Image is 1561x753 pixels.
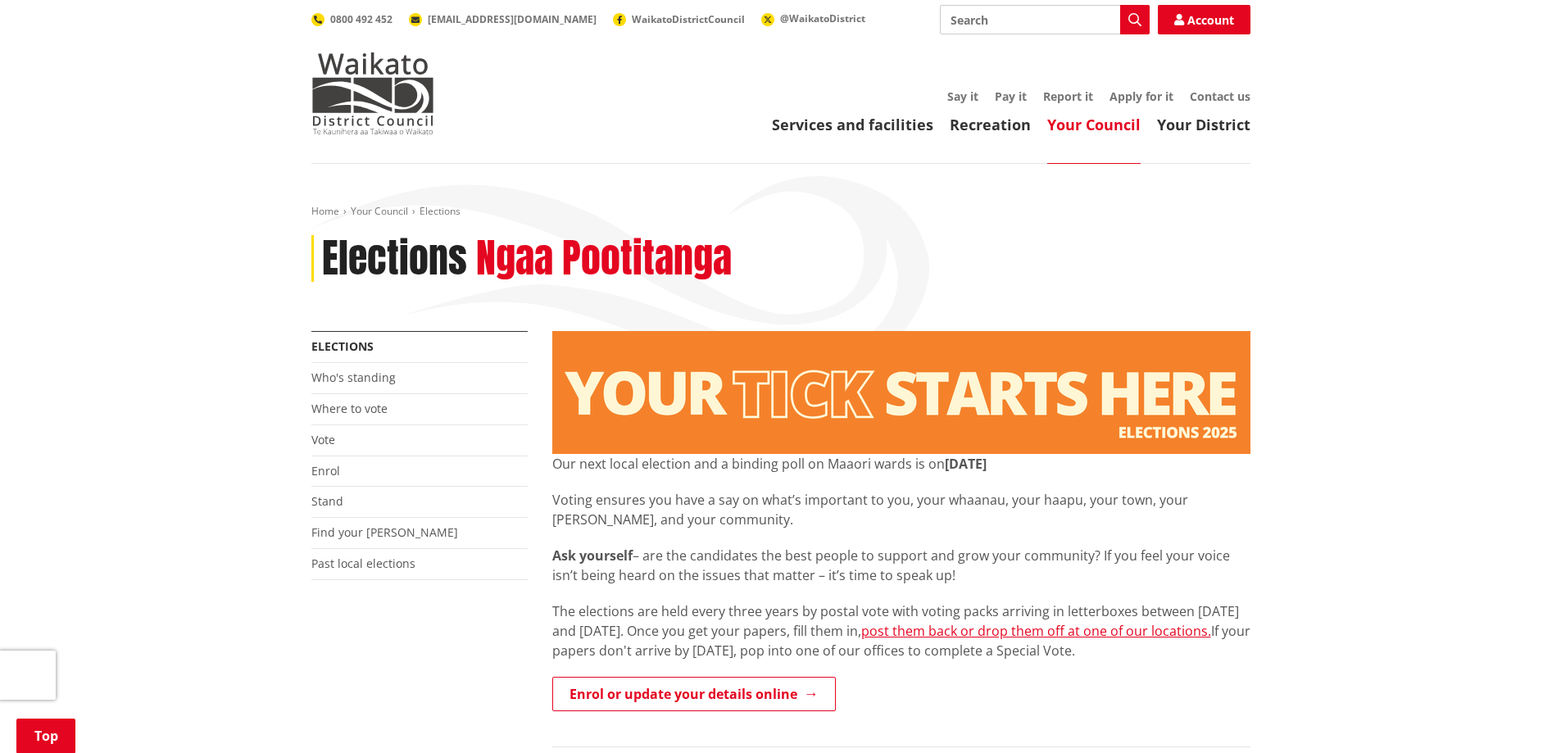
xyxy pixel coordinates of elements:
[950,115,1031,134] a: Recreation
[311,12,393,26] a: 0800 492 452
[330,12,393,26] span: 0800 492 452
[476,235,732,283] h2: Ngaa Pootitanga
[761,11,865,25] a: @WaikatoDistrict
[552,677,836,711] a: Enrol or update your details online
[632,12,745,26] span: WaikatoDistrictCouncil
[947,88,978,104] a: Say it
[552,547,633,565] strong: Ask yourself
[311,556,415,571] a: Past local elections
[1047,115,1141,134] a: Your Council
[311,370,396,385] a: Who's standing
[428,12,597,26] span: [EMAIL_ADDRESS][DOMAIN_NAME]
[16,719,75,753] a: Top
[409,12,597,26] a: [EMAIL_ADDRESS][DOMAIN_NAME]
[1043,88,1093,104] a: Report it
[613,12,745,26] a: WaikatoDistrictCouncil
[311,338,374,354] a: Elections
[552,601,1250,660] p: The elections are held every three years by postal vote with voting packs arriving in letterboxes...
[351,204,408,218] a: Your Council
[552,546,1250,585] p: – are the candidates the best people to support and grow your community? If you feel your voice i...
[940,5,1150,34] input: Search input
[1190,88,1250,104] a: Contact us
[311,204,339,218] a: Home
[780,11,865,25] span: @WaikatoDistrict
[861,622,1211,640] a: post them back or drop them off at one of our locations.
[311,463,340,479] a: Enrol
[311,432,335,447] a: Vote
[1158,5,1250,34] a: Account
[322,235,467,283] h1: Elections
[420,204,461,218] span: Elections
[311,524,458,540] a: Find your [PERSON_NAME]
[945,455,987,473] strong: [DATE]
[552,490,1250,529] p: Voting ensures you have a say on what’s important to you, your whaanau, your haapu, your town, yo...
[311,52,434,134] img: Waikato District Council - Te Kaunihera aa Takiwaa o Waikato
[1109,88,1173,104] a: Apply for it
[995,88,1027,104] a: Pay it
[552,331,1250,454] img: Elections - Website banner
[311,205,1250,219] nav: breadcrumb
[552,454,1250,474] p: Our next local election and a binding poll on Maaori wards is on
[311,493,343,509] a: Stand
[772,115,933,134] a: Services and facilities
[1157,115,1250,134] a: Your District
[311,401,388,416] a: Where to vote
